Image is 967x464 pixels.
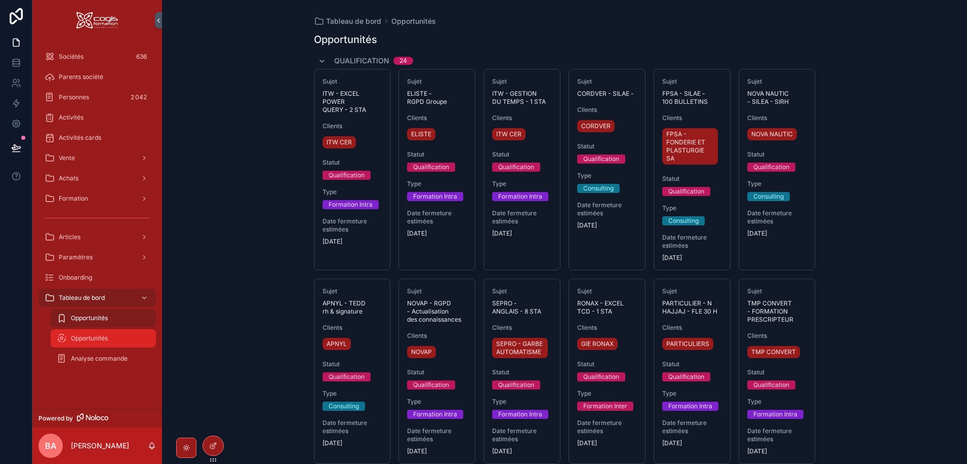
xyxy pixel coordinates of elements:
[323,217,382,234] span: Date fermeture estimées
[45,440,56,452] span: BA
[38,189,156,208] a: Formation
[326,16,381,26] span: Tableau de bord
[59,294,105,302] span: Tableau de bord
[666,130,714,163] span: FPSA - FONDERIE ET PLASTURGIE SA
[323,439,382,447] span: [DATE]
[492,368,552,376] span: Statut
[71,355,128,363] span: Analyse commande
[71,334,108,342] span: Opportunités
[662,299,722,316] span: PARTICULIER - N HAJJAJ - FLE 30 H
[498,163,534,172] div: Qualification
[577,78,637,86] span: Sujet
[38,68,156,86] a: Parents société
[329,171,365,180] div: Qualification
[399,57,407,65] div: 24
[38,289,156,307] a: Tableau de bord
[38,169,156,187] a: Achats
[398,279,475,464] a: SujetNOVAP - RGPD - Actualisation des connaissancesClientsNOVAPStatutQualificationTypeFormation I...
[492,299,552,316] span: SEPRO - ANGLAIS - 8 STA
[569,69,646,270] a: SujetCORDVER - SILAE -ClientsCORDVERStatutQualificationTypeConsultingDate fermeture estimées[DATE]
[577,299,637,316] span: RONAX - EXCEL TCD - 1 STA
[59,154,75,162] span: Vente
[662,439,722,447] span: [DATE]
[747,209,807,225] span: Date fermeture estimées
[71,314,108,322] span: Opportunités
[662,324,722,332] span: Clients
[662,390,722,398] span: Type
[327,340,347,348] span: APNYL
[583,372,619,381] div: Qualification
[329,200,373,209] div: Formation Intra
[59,253,93,261] span: Paramètres
[492,324,552,332] span: Clients
[323,360,382,368] span: Statut
[492,150,552,159] span: Statut
[654,69,731,270] a: SujetFPSA - SILAE - 100 BULLETINSClientsFPSA - FONDERIE ET PLASTURGIE SAStatutQualificationTypeCo...
[391,16,436,26] span: Opportunités
[662,204,722,212] span: Type
[747,78,807,86] span: Sujet
[407,447,467,455] span: [DATE]
[51,350,156,368] a: Analyse commande
[59,274,92,282] span: Onboarding
[747,299,807,324] span: TMP CONVERT - FORMATION PRESCRIPTEUR
[323,390,382,398] span: Type
[59,233,80,241] span: Articles
[407,299,467,324] span: NOVAP - RGPD - Actualisation des connaissances
[411,130,431,138] span: ELISTE
[323,419,382,435] span: Date fermeture estimées
[583,402,627,411] div: Formation Inter
[753,192,784,201] div: Consulting
[577,390,637,398] span: Type
[407,150,467,159] span: Statut
[329,402,359,411] div: Consulting
[492,114,552,122] span: Clients
[668,402,712,411] div: Formation Intra
[323,324,382,332] span: Clients
[407,78,467,86] span: Sujet
[577,172,637,180] span: Type
[314,279,391,464] a: SujetAPNYL - TEDD rh & signatureClientsAPNYLStatutQualificationTypeConsultingDate fermeture estim...
[739,279,816,464] a: SujetTMP CONVERT - FORMATION PRESCRIPTEURClientsTMP CONVERTStatutQualificationTypeFormation Intra...
[323,299,382,316] span: APNYL - TEDD rh & signature
[398,69,475,270] a: SujetELISTE - RGPD GroupeClientsELISTEStatutQualificationTypeFormation IntraDate fermeture estimé...
[662,360,722,368] span: Statut
[662,234,722,250] span: Date fermeture estimées
[662,338,713,350] a: PARTICULIERS
[59,134,101,142] span: Activités cards
[577,221,637,229] span: [DATE]
[407,180,467,188] span: Type
[569,279,646,464] a: SujetRONAX - EXCEL TCD - 1 STAClientsGIE RONAXStatutQualificationTypeFormation InterDate fermetur...
[747,332,807,340] span: Clients
[407,209,467,225] span: Date fermeture estimées
[739,69,816,270] a: SujetNOVA NAUTIC - SILEA - SIRHClientsNOVA NAUTICStatutQualificationTypeConsultingDate fermeture ...
[323,90,382,114] span: ITW - EXCEL POWER QUERY - 2 STA
[577,338,618,350] a: GIE RONAX
[38,108,156,127] a: Activités
[323,136,356,148] a: ITW CER
[38,248,156,266] a: Paramètres
[492,447,552,455] span: [DATE]
[327,138,352,146] span: ITW CER
[314,16,381,26] a: Tableau de bord
[577,106,637,114] span: Clients
[407,287,467,295] span: Sujet
[407,128,435,140] a: ELISTE
[747,447,807,455] span: [DATE]
[32,41,162,381] div: scrollable content
[492,427,552,443] span: Date fermeture estimées
[329,372,365,381] div: Qualification
[32,409,162,428] a: Powered by
[407,398,467,406] span: Type
[747,368,807,376] span: Statut
[323,122,382,130] span: Clients
[577,201,637,217] span: Date fermeture estimées
[492,287,552,295] span: Sujet
[583,154,619,164] div: Qualification
[577,360,637,368] span: Statut
[668,187,704,196] div: Qualification
[334,56,389,66] span: Qualification
[492,398,552,406] span: Type
[413,192,457,201] div: Formation Intra
[59,174,78,182] span: Achats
